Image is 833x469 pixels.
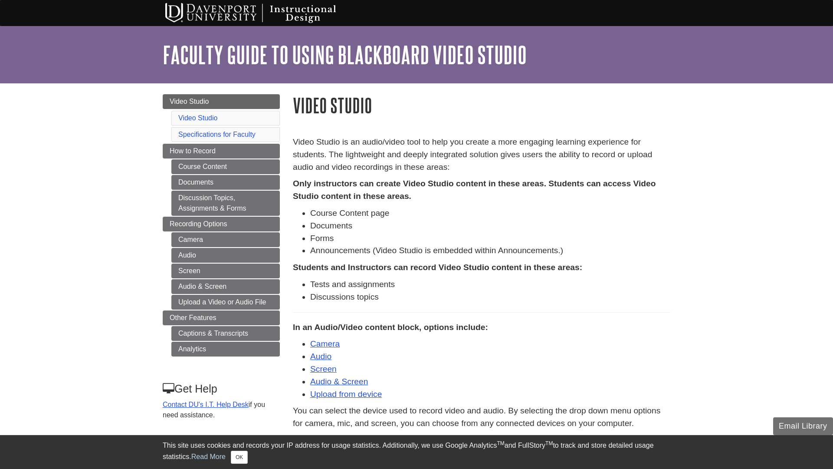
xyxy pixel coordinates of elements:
[310,377,368,386] a: Audio & Screen
[171,248,280,263] a: Audio
[231,451,248,464] button: Close
[171,175,280,190] a: Documents
[178,131,256,138] a: Specifications for Faculty
[163,440,670,464] div: This site uses cookies and records your IP address for usage statistics. Additionally, we use Goo...
[163,94,280,109] a: Video Studio
[310,390,382,399] a: Upload from device
[310,207,670,220] li: Course Content page
[163,94,280,433] div: Guide Page Menu
[171,264,280,278] a: Screen
[293,263,582,272] strong: Students and Instructors can record Video Studio content in these areas:
[171,326,280,341] a: Captions & Transcripts
[293,434,670,459] p: : If your want both a camera shot of you talking and screenshot, use a tool like to record and up...
[293,94,670,116] h1: Video Studio
[170,147,216,155] span: How to Record
[171,191,280,216] a: Discussion Topics, Assignments & Forms
[171,295,280,310] a: Upload a Video or Audio File
[163,144,280,159] a: How to Record
[310,339,340,348] a: Camera
[163,310,280,325] a: Other Features
[163,401,249,408] a: Contact DU's I.T. Help Desk
[293,136,670,173] p: Video Studio is an audio/video tool to help you create a more engaging learning experience for st...
[310,352,331,361] a: Audio
[163,383,279,395] h3: Get Help
[171,232,280,247] a: Camera
[310,220,670,232] li: Documents
[293,323,488,332] strong: In an Audio/Video content block, options include:
[170,98,209,105] span: Video Studio
[163,217,280,231] a: Recording Options
[310,291,670,304] li: Discussions topics
[545,440,553,446] sup: TM
[191,453,226,460] a: Read More
[171,279,280,294] a: Audio & Screen
[310,244,670,257] li: Announcements (
[171,159,280,174] a: Course Content
[310,232,670,245] li: Forms
[310,364,337,373] a: Screen
[158,2,367,24] img: Davenport University Instructional Design
[163,400,279,420] p: if you need assistance.
[497,440,504,446] sup: TM
[163,41,527,68] a: Faculty Guide to Using Blackboard Video Studio
[170,314,216,321] span: Other Features
[170,220,227,228] span: Recording Options
[293,179,656,201] strong: Only instructors can create Video Studio content in these areas. Students can access Video Studio...
[310,278,670,291] li: Tests and assignments
[178,114,217,122] a: Video Studio
[293,405,670,430] p: You can select the device used to record video and audio. By selecting the drop down menu options...
[375,246,563,255] span: Video Studio is embedded within Announcements.)
[773,417,833,435] button: Email Library
[171,342,280,357] a: Analytics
